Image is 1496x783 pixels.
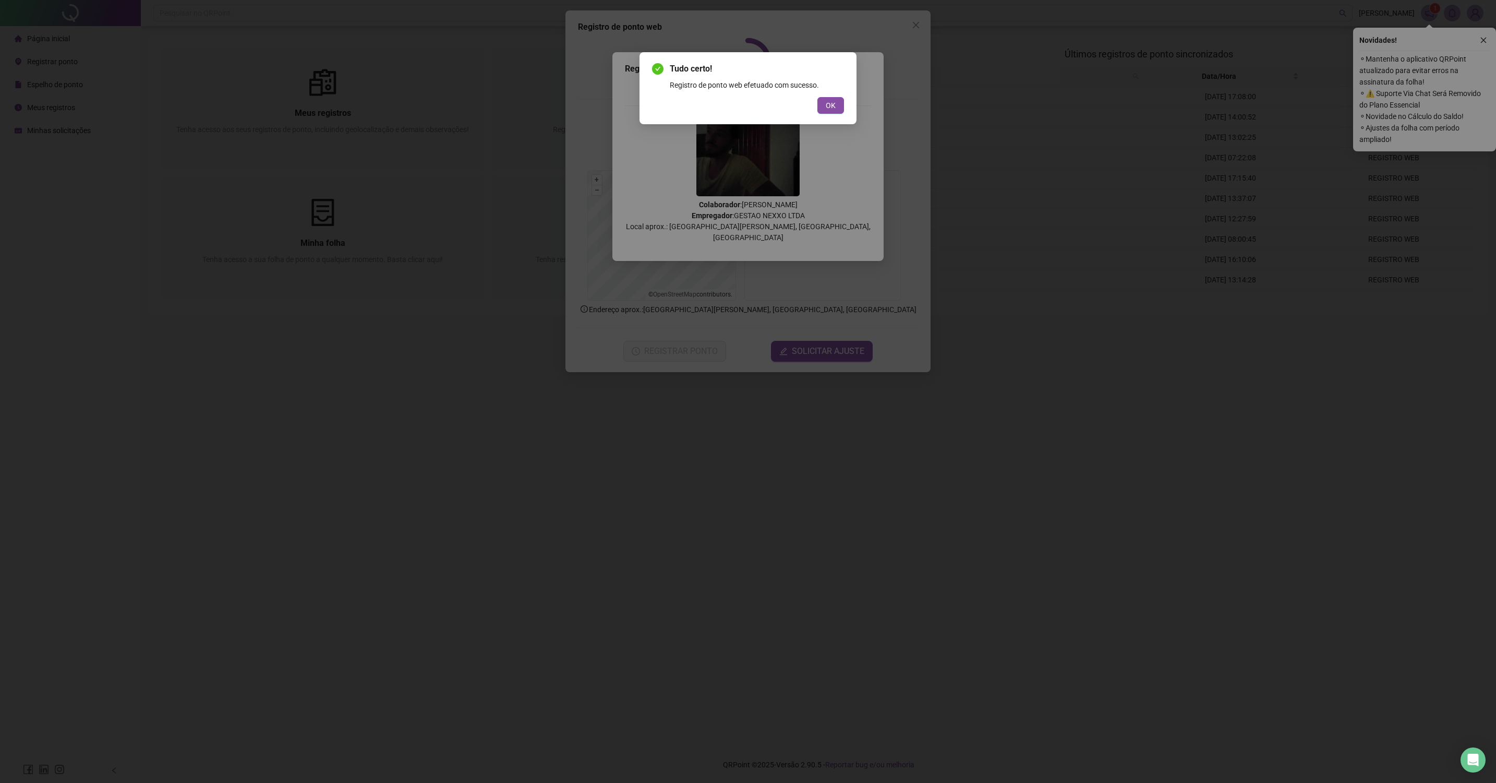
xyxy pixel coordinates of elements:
div: Open Intercom Messenger [1461,748,1486,773]
span: OK [826,100,836,111]
button: OK [817,97,844,114]
span: Tudo certo! [670,63,844,75]
div: Registro de ponto web efetuado com sucesso. [670,79,844,91]
span: check-circle [652,63,663,75]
